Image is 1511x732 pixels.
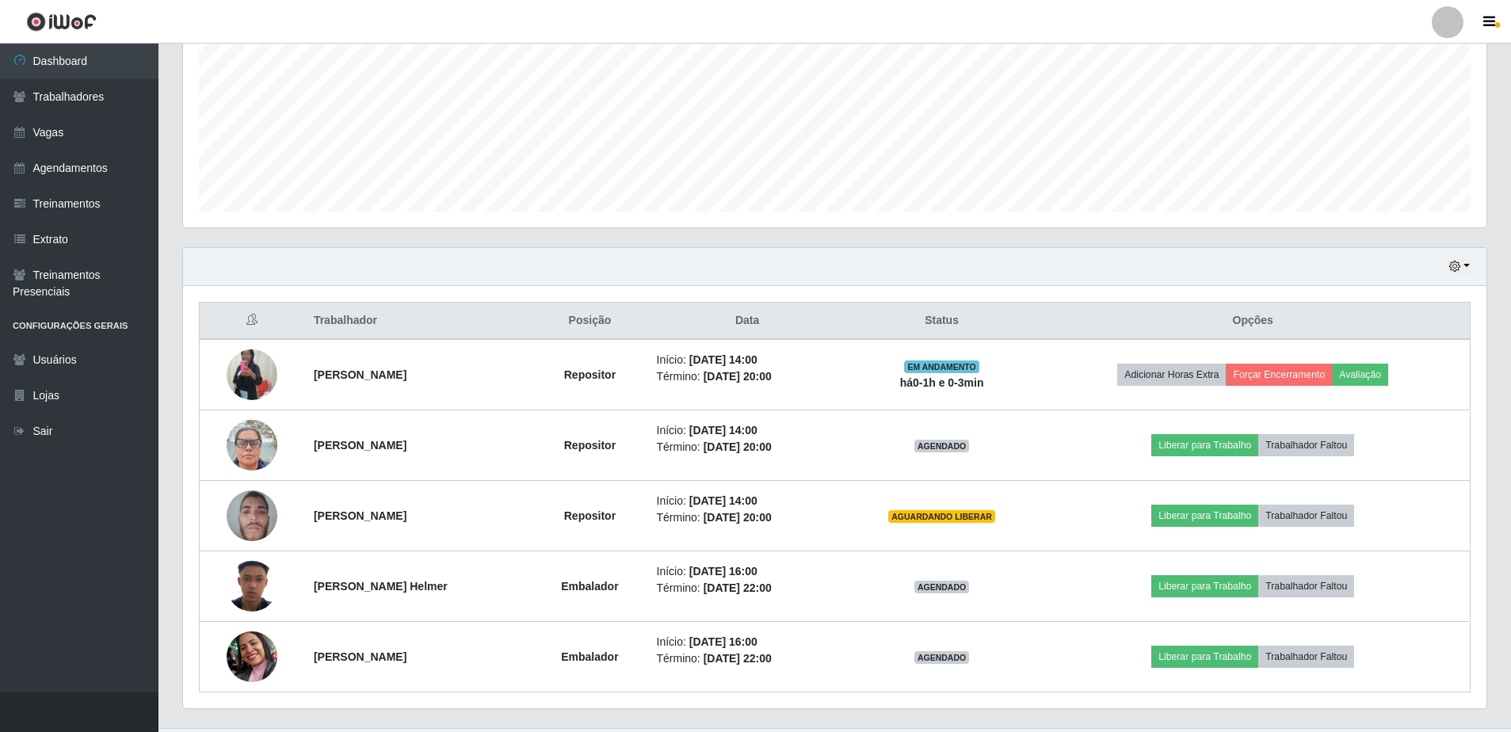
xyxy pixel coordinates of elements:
[914,440,970,452] span: AGENDADO
[657,650,838,667] li: Término:
[914,581,970,593] span: AGENDADO
[1151,434,1258,456] button: Liberar para Trabalho
[314,650,406,663] strong: [PERSON_NAME]
[657,563,838,580] li: Início:
[704,581,772,594] time: [DATE] 22:00
[1258,505,1354,527] button: Trabalhador Faltou
[900,376,984,389] strong: há 0-1 h e 0-3 min
[689,565,757,578] time: [DATE] 16:00
[26,12,97,32] img: CoreUI Logo
[657,439,838,456] li: Término:
[657,580,838,597] li: Término:
[914,651,970,664] span: AGENDADO
[689,353,757,366] time: [DATE] 14:00
[904,360,979,373] span: EM ANDAMENTO
[1151,575,1258,597] button: Liberar para Trabalho
[314,509,406,522] strong: [PERSON_NAME]
[1036,303,1470,340] th: Opções
[564,368,616,381] strong: Repositor
[689,494,757,507] time: [DATE] 14:00
[657,422,838,439] li: Início:
[657,368,838,385] li: Término:
[848,303,1036,340] th: Status
[1258,575,1354,597] button: Trabalhador Faltou
[227,482,277,549] img: 1758805797745.jpeg
[704,511,772,524] time: [DATE] 20:00
[657,634,838,650] li: Início:
[689,635,757,648] time: [DATE] 16:00
[1226,364,1332,386] button: Forçar Encerramento
[657,509,838,526] li: Término:
[304,303,532,340] th: Trabalhador
[564,439,616,452] strong: Repositor
[561,580,618,593] strong: Embalador
[561,650,618,663] strong: Embalador
[227,612,277,702] img: 1756305018782.jpeg
[1332,364,1388,386] button: Avaliação
[314,580,448,593] strong: [PERSON_NAME] Helmer
[689,424,757,437] time: [DATE] 14:00
[888,510,995,523] span: AGUARDANDO LIBERAR
[532,303,647,340] th: Posição
[227,318,277,431] img: 1756221911174.jpeg
[704,370,772,383] time: [DATE] 20:00
[1151,646,1258,668] button: Liberar para Trabalho
[647,303,848,340] th: Data
[704,652,772,665] time: [DATE] 22:00
[1151,505,1258,527] button: Liberar para Trabalho
[1258,646,1354,668] button: Trabalhador Faltou
[657,493,838,509] li: Início:
[704,440,772,453] time: [DATE] 20:00
[227,556,277,616] img: 1752857543347.jpeg
[227,411,277,478] img: 1756383410841.jpeg
[564,509,616,522] strong: Repositor
[314,439,406,452] strong: [PERSON_NAME]
[1117,364,1226,386] button: Adicionar Horas Extra
[314,368,406,381] strong: [PERSON_NAME]
[1258,434,1354,456] button: Trabalhador Faltou
[657,352,838,368] li: Início:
